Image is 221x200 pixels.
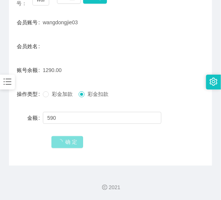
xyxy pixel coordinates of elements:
[3,77,12,87] i: 图标: bars
[6,184,215,191] div: 2021
[43,67,62,73] span: 1290.00
[27,115,43,121] label: 金额
[49,91,76,97] span: 彩金加款
[17,91,43,97] label: 操作类型
[43,19,78,25] span: wangdongjie03
[17,43,43,49] label: 会员姓名
[209,78,218,86] i: 图标: setting
[102,185,107,190] i: 图标: copyright
[85,91,111,97] span: 彩金扣款
[43,112,161,124] input: 请输入
[17,19,43,25] label: 会员账号
[17,67,43,73] label: 账号余额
